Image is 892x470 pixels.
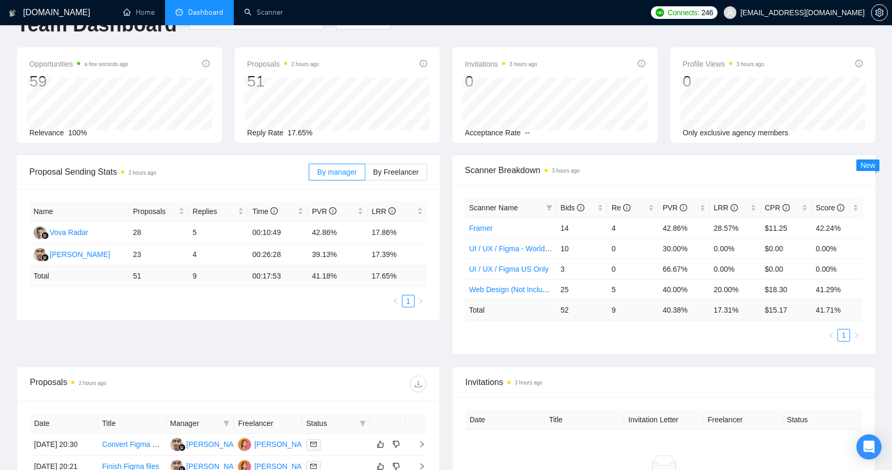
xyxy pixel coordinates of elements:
[825,329,837,341] li: Previous Page
[855,60,863,67] span: info-circle
[248,222,308,244] td: 00:10:49
[703,410,782,430] th: Freelancer
[418,298,424,304] span: right
[760,279,811,300] td: $18.30
[828,332,834,338] span: left
[129,244,189,266] td: 23
[515,380,542,386] time: 3 hours ago
[871,8,888,17] a: setting
[223,420,230,426] span: filter
[29,266,129,286] td: Total
[374,438,387,451] button: like
[825,329,837,341] button: left
[668,7,699,18] span: Connects:
[247,129,284,137] span: Reply Rate
[812,218,863,238] td: 42.24%
[129,201,189,222] th: Proposals
[367,222,427,244] td: 17.86%
[34,226,47,239] img: VR
[308,266,367,286] td: 41.18 %
[312,207,336,216] span: PVR
[128,170,156,176] time: 2 hours ago
[812,279,863,300] td: 41.29%
[557,300,607,320] td: 52
[367,244,427,266] td: 17.39%
[415,295,427,307] li: Next Page
[623,204,630,211] span: info-circle
[544,200,554,216] span: filter
[29,129,64,137] span: Relevance
[683,129,789,137] span: Only exclusive agency members
[545,410,624,430] th: Title
[658,259,709,279] td: 66.67%
[760,238,811,259] td: $0.00
[850,329,863,341] li: Next Page
[373,168,419,176] span: By Freelancer
[189,222,248,244] td: 5
[34,250,110,258] a: AI[PERSON_NAME]
[658,218,709,238] td: 42.86%
[389,295,402,307] button: left
[377,440,384,448] span: like
[812,259,863,279] td: 0.00%
[189,244,248,266] td: 4
[469,204,518,212] span: Scanner Name
[680,204,687,211] span: info-circle
[129,266,189,286] td: 51
[557,238,607,259] td: 10
[357,415,368,431] span: filter
[402,295,415,307] li: 1
[29,71,128,91] div: 59
[465,300,557,320] td: Total
[465,164,863,177] span: Scanner Breakdown
[469,265,549,273] a: UI / UX / Figma US Only
[816,204,844,212] span: Score
[238,462,314,470] a: AL[PERSON_NAME]
[170,462,247,470] a: AI[PERSON_NAME]
[254,439,314,450] div: [PERSON_NAME]
[710,279,760,300] td: 20.00%
[546,205,552,211] span: filter
[247,58,319,70] span: Proposals
[189,201,248,222] th: Replies
[624,410,703,430] th: Invitation Letter
[79,380,106,386] time: 2 hours ago
[68,129,87,137] span: 100%
[607,218,658,238] td: 4
[238,440,314,448] a: AL[PERSON_NAME]
[188,8,223,17] span: Dashboard
[306,418,355,429] span: Status
[29,201,129,222] th: Name
[50,227,88,238] div: Vova Radar
[221,415,232,431] span: filter
[612,204,630,212] span: Re
[658,300,709,320] td: 40.38 %
[34,228,88,236] a: VRVova Radar
[837,329,850,341] li: 1
[683,58,765,70] span: Profile Views
[710,259,760,279] td: 0.00%
[469,285,630,294] a: Web Design (Not Including Ecommerce / Shopify)
[577,204,584,211] span: info-circle
[731,204,738,211] span: info-circle
[29,165,309,178] span: Proposal Sending Stats
[389,295,402,307] li: Previous Page
[41,254,49,261] img: gigradar-bm.png
[178,444,186,451] img: gigradar-bm.png
[252,207,277,216] span: Time
[308,244,367,266] td: 39.13%
[552,168,580,174] time: 3 hours ago
[367,266,427,286] td: 17.65 %
[329,207,336,215] span: info-circle
[838,329,850,341] a: 1
[701,7,713,18] span: 246
[403,295,414,307] a: 1
[410,463,426,470] span: right
[638,60,645,67] span: info-circle
[415,295,427,307] button: right
[760,259,811,279] td: $0.00
[98,434,166,456] td: Convert Figma Design to Framer Website
[662,204,687,212] span: PVR
[420,60,427,67] span: info-circle
[102,440,237,448] a: Convert Figma Design to Framer Website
